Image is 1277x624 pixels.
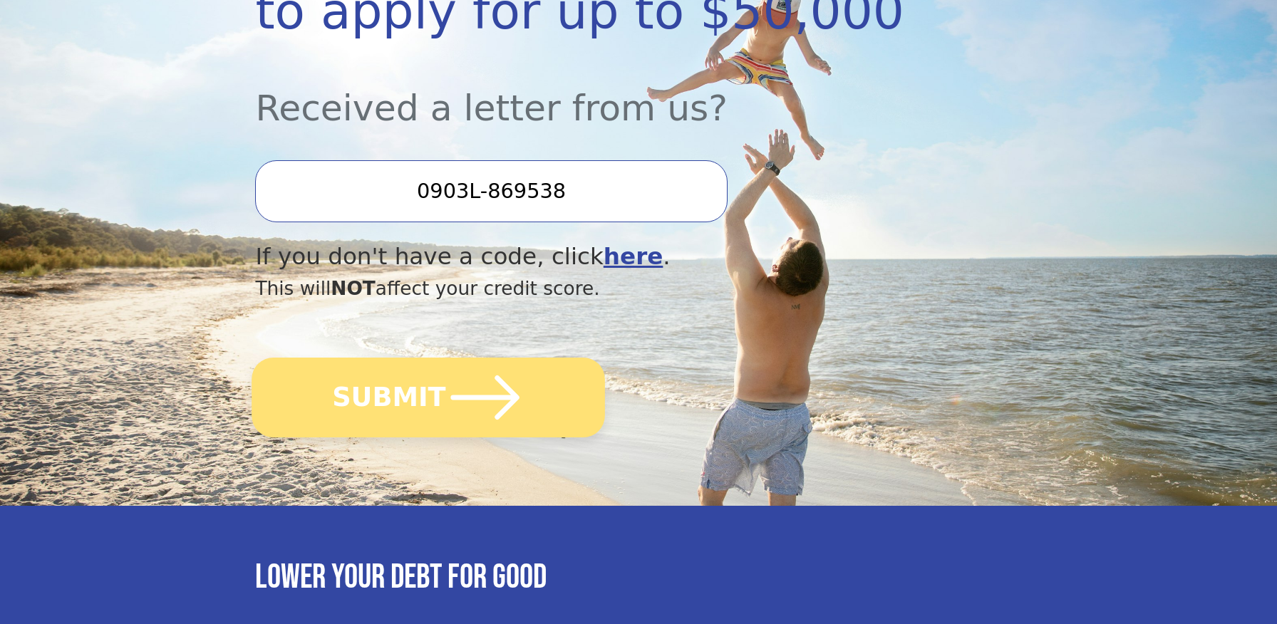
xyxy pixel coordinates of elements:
span: NOT [331,277,376,299]
div: Received a letter from us? [255,48,906,135]
div: If you don't have a code, click . [255,239,906,274]
input: Enter your Offer Code: [255,160,727,222]
h3: Lower your debt for good [255,557,1021,598]
button: SUBMIT [252,358,606,437]
div: This will affect your credit score. [255,274,906,303]
a: here [604,243,663,270]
